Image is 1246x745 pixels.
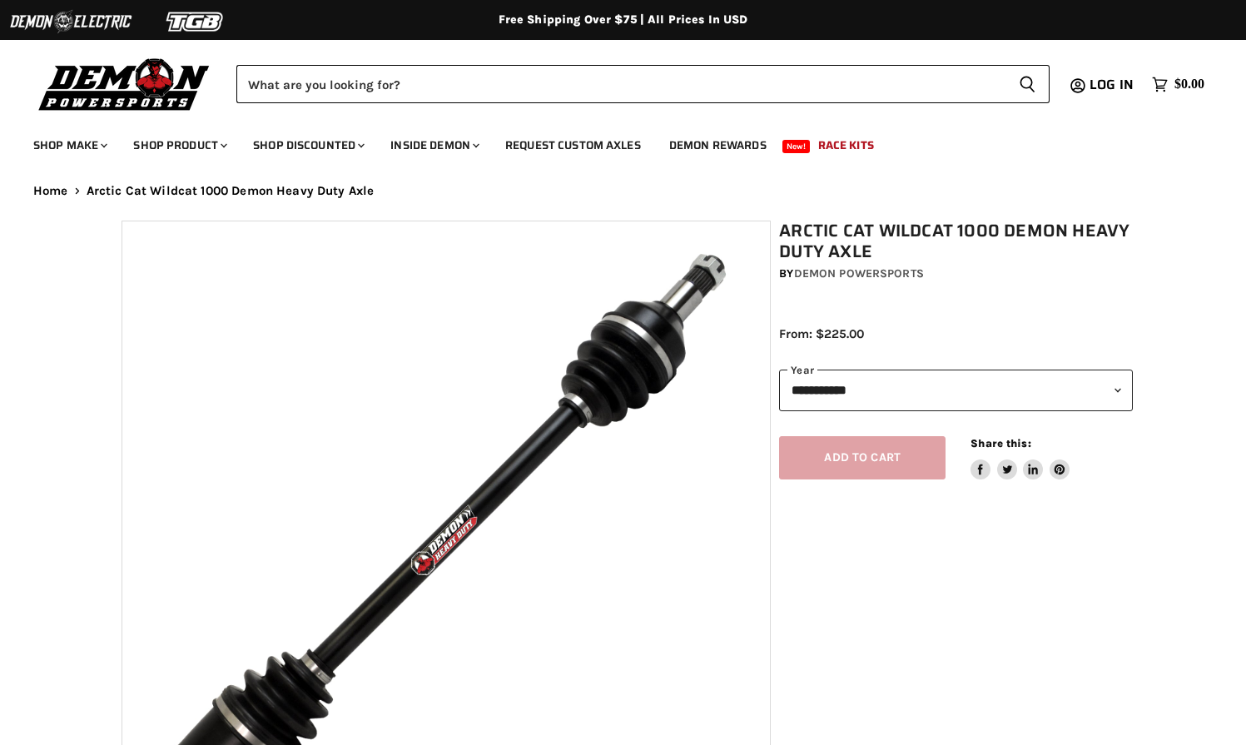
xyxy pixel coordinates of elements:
[21,128,117,162] a: Shop Make
[1005,65,1050,103] button: Search
[33,54,216,113] img: Demon Powersports
[657,128,779,162] a: Demon Rewards
[378,128,489,162] a: Inside Demon
[236,65,1005,103] input: Search
[806,128,886,162] a: Race Kits
[33,184,68,198] a: Home
[779,221,1133,262] h1: Arctic Cat Wildcat 1000 Demon Heavy Duty Axle
[133,6,258,37] img: TGB Logo 2
[8,6,133,37] img: Demon Electric Logo 2
[794,266,924,281] a: Demon Powersports
[779,370,1133,410] select: year
[779,265,1133,283] div: by
[1082,77,1144,92] a: Log in
[236,65,1050,103] form: Product
[1144,72,1213,97] a: $0.00
[1090,74,1134,95] span: Log in
[87,184,375,198] span: Arctic Cat Wildcat 1000 Demon Heavy Duty Axle
[241,128,375,162] a: Shop Discounted
[970,436,1070,480] aside: Share this:
[779,326,864,341] span: From: $225.00
[121,128,237,162] a: Shop Product
[970,437,1030,449] span: Share this:
[782,140,811,153] span: New!
[21,122,1200,162] ul: Main menu
[493,128,653,162] a: Request Custom Axles
[1174,77,1204,92] span: $0.00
